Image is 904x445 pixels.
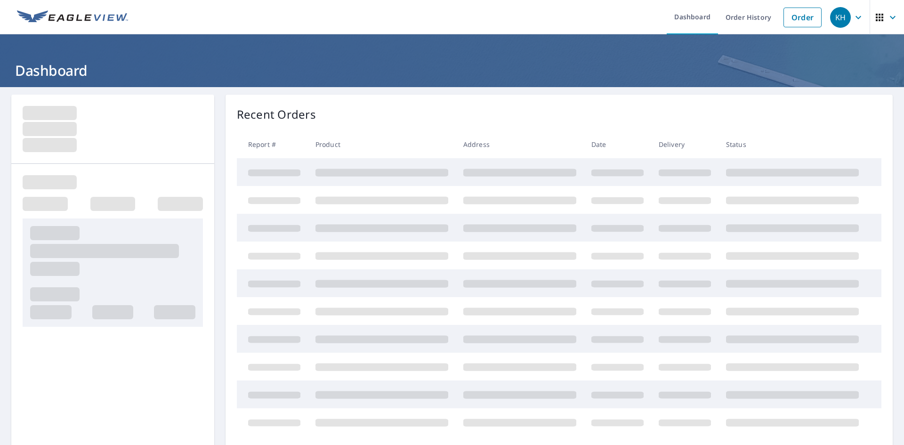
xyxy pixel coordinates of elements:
a: Order [783,8,822,27]
th: Date [584,130,651,158]
h1: Dashboard [11,61,893,80]
th: Report # [237,130,308,158]
th: Delivery [651,130,718,158]
th: Address [456,130,584,158]
div: KH [830,7,851,28]
th: Status [718,130,866,158]
th: Product [308,130,456,158]
img: EV Logo [17,10,128,24]
p: Recent Orders [237,106,316,123]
